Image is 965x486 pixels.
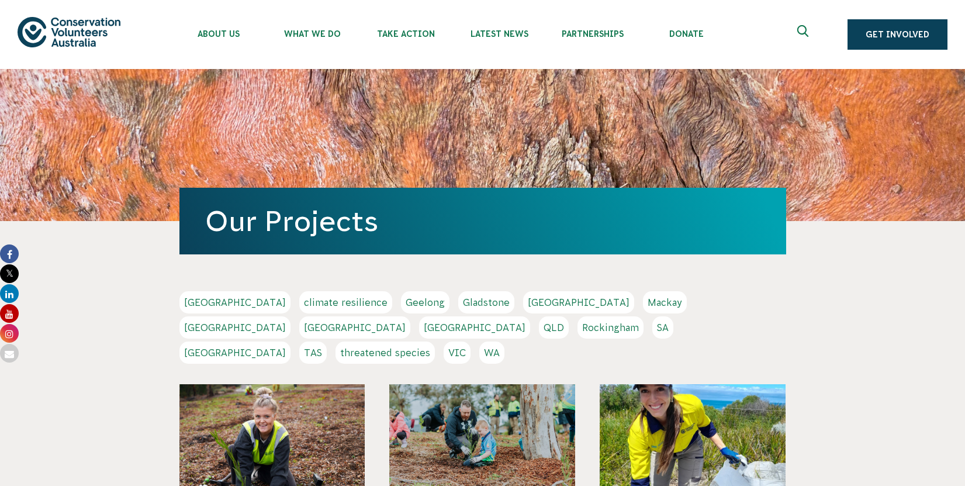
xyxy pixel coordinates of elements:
[577,316,644,339] a: Rockingham
[444,342,471,364] a: VIC
[359,29,452,39] span: Take Action
[299,291,392,313] a: climate resilience
[523,291,634,313] a: [GEOGRAPHIC_DATA]
[790,20,818,49] button: Expand search box Close search box
[479,342,504,364] a: WA
[797,25,812,44] span: Expand search box
[643,291,687,313] a: Mackay
[652,316,673,339] a: SA
[299,316,410,339] a: [GEOGRAPHIC_DATA]
[179,342,290,364] a: [GEOGRAPHIC_DATA]
[848,19,947,50] a: Get Involved
[299,342,327,364] a: TAS
[179,291,290,313] a: [GEOGRAPHIC_DATA]
[172,29,265,39] span: About Us
[546,29,639,39] span: Partnerships
[18,17,120,47] img: logo.svg
[539,316,569,339] a: QLD
[265,29,359,39] span: What We Do
[458,291,514,313] a: Gladstone
[401,291,449,313] a: Geelong
[179,316,290,339] a: [GEOGRAPHIC_DATA]
[335,342,435,364] a: threatened species
[452,29,546,39] span: Latest News
[639,29,733,39] span: Donate
[419,316,530,339] a: [GEOGRAPHIC_DATA]
[205,205,378,237] a: Our Projects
